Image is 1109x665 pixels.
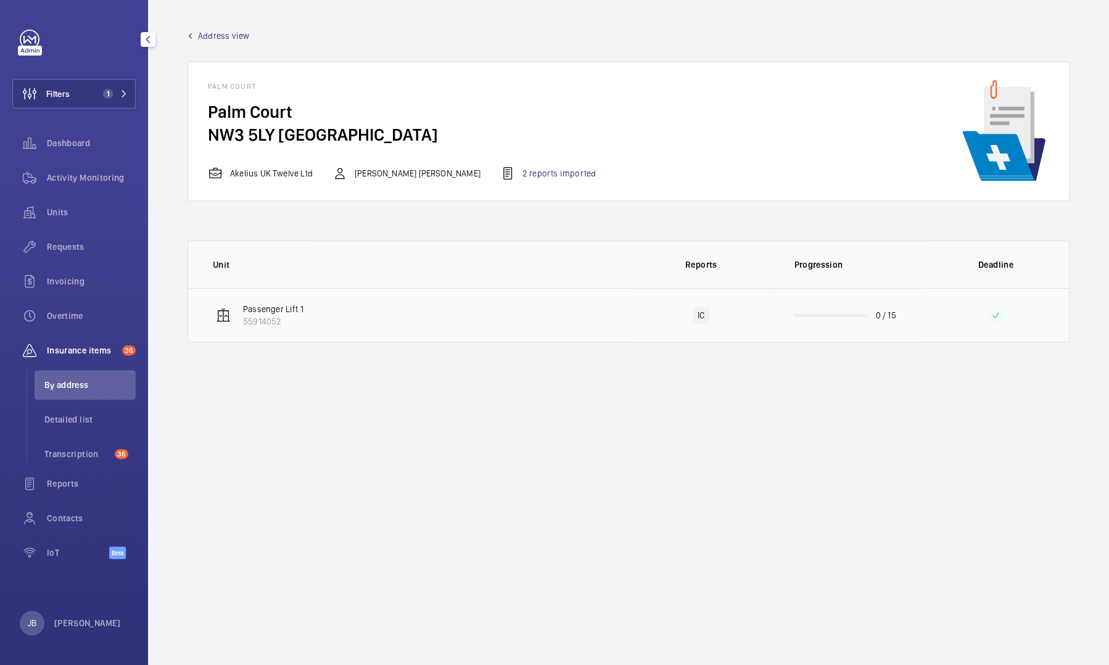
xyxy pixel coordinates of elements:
div: 2 reports imported [500,166,596,181]
p: Deadline [931,258,1060,271]
p: Progression [794,258,922,271]
span: Transcription [44,448,110,460]
div: [PERSON_NAME] [PERSON_NAME] [332,166,480,181]
p: Reports [637,258,766,271]
button: Filters1 [12,79,136,109]
span: 36 [115,449,128,459]
h4: Palm Court NW3 5LY [GEOGRAPHIC_DATA] [208,101,616,146]
span: Activity Monitoring [47,171,136,184]
span: Dashboard [47,137,136,149]
h4: Palm Court [208,82,616,101]
span: Requests [47,241,136,253]
div: Akelius UK Twelve Ltd [208,166,313,181]
p: [PERSON_NAME] [54,617,121,629]
span: Beta [109,547,126,559]
p: 55914052 [243,315,303,328]
span: Filters [46,88,70,100]
span: Insurance items [47,344,117,357]
span: Contacts [47,512,136,524]
p: Unit [213,258,628,271]
p: Passenger Lift 1 [243,303,303,315]
span: By address [44,379,136,391]
div: IC [693,307,709,324]
span: 1 [103,89,113,99]
p: JB [28,617,36,629]
span: Units [47,206,136,218]
span: IoT [47,547,109,559]
span: Reports [47,477,136,490]
span: Detailed list [44,413,136,426]
span: Overtime [47,310,136,322]
span: Invoicing [47,275,136,287]
span: 36 [122,345,136,355]
img: elevator.svg [216,308,231,323]
p: 0 / 15 [875,309,896,321]
span: Address view [198,30,249,42]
